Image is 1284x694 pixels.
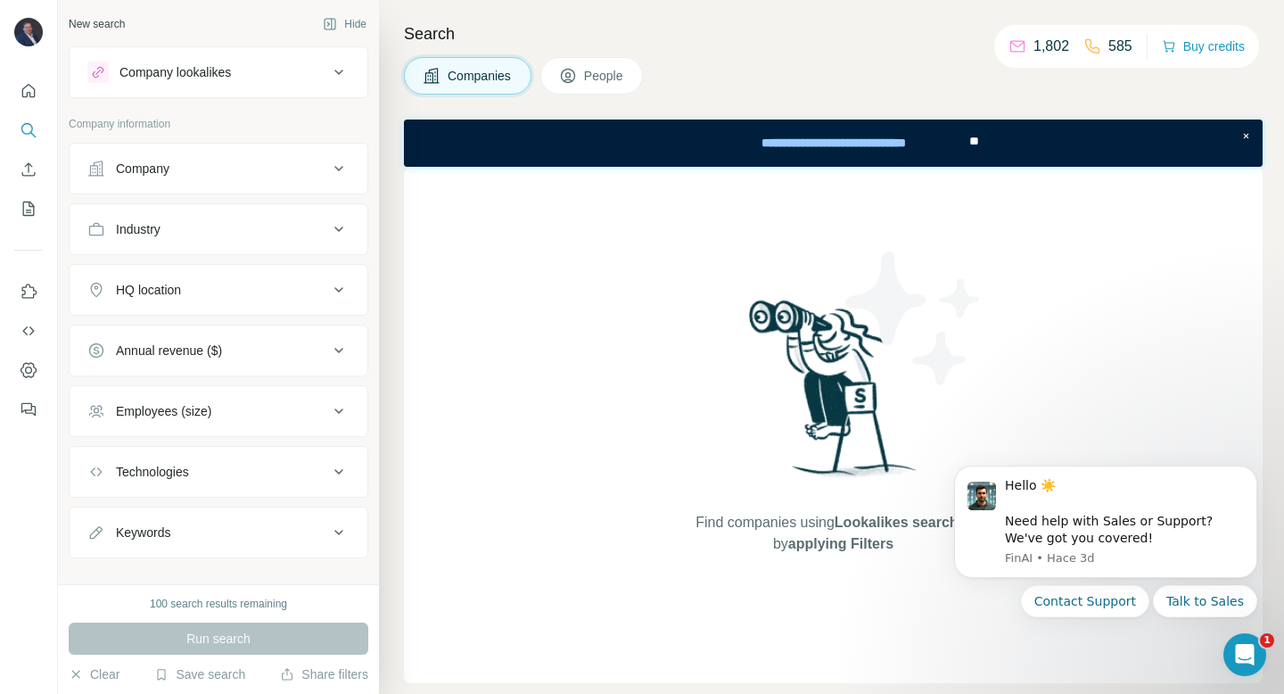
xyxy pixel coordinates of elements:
div: Industry [116,220,160,238]
button: Share filters [280,665,368,683]
button: Buy credits [1162,34,1245,59]
button: Employees (size) [70,390,367,433]
button: Keywords [70,511,367,554]
button: Technologies [70,450,367,493]
button: Enrich CSV [14,153,43,186]
button: Hide [310,11,379,37]
div: Keywords [116,524,170,541]
button: Feedback [14,393,43,425]
span: Lookalikes search [835,515,959,530]
button: Search [14,114,43,146]
button: Dashboard [14,354,43,386]
img: Surfe Illustration - Woman searching with binoculars [741,295,926,494]
div: 100 search results remaining [150,596,287,612]
div: Company [116,160,169,178]
div: New search [69,16,125,32]
span: Companies [448,67,513,85]
button: HQ location [70,269,367,311]
button: Quick start [14,75,43,107]
p: 585 [1108,36,1132,57]
button: Annual revenue ($) [70,329,367,372]
button: Industry [70,208,367,251]
p: Company information [69,116,368,132]
span: Find companies using or by [690,512,975,555]
button: Save search [154,665,245,683]
iframe: Intercom live chat [1223,633,1266,676]
p: 1,802 [1033,36,1069,57]
div: Employees (size) [116,402,211,420]
span: applying Filters [788,536,893,551]
span: People [584,67,625,85]
img: Avatar [14,18,43,46]
div: Technologies [116,463,189,481]
div: HQ location [116,281,181,299]
div: Annual revenue ($) [116,342,222,359]
button: Clear [69,665,119,683]
div: Company lookalikes [119,63,231,81]
iframe: Intercom notifications mensaje [927,443,1284,685]
button: Company [70,147,367,190]
button: Use Surfe on LinkedIn [14,276,43,308]
img: Surfe Illustration - Stars [834,238,994,399]
iframe: Banner [404,120,1263,167]
button: Use Surfe API [14,315,43,347]
button: My lists [14,193,43,225]
span: 1 [1260,633,1274,648]
h4: Search [404,21,1263,46]
button: Company lookalikes [70,51,367,94]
